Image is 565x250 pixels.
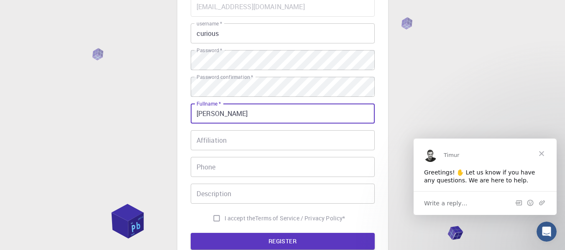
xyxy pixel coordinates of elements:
button: REGISTER [191,233,375,250]
label: Fullname [197,100,221,107]
a: Terms of Service / Privacy Policy* [255,214,345,222]
p: Terms of Service / Privacy Policy * [255,214,345,222]
span: I accept the [225,214,256,222]
label: username [197,20,222,27]
iframe: Intercom live chat message [414,139,557,215]
iframe: Intercom live chat [537,222,557,242]
label: Password confirmation [197,73,253,81]
label: Password [197,47,222,54]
